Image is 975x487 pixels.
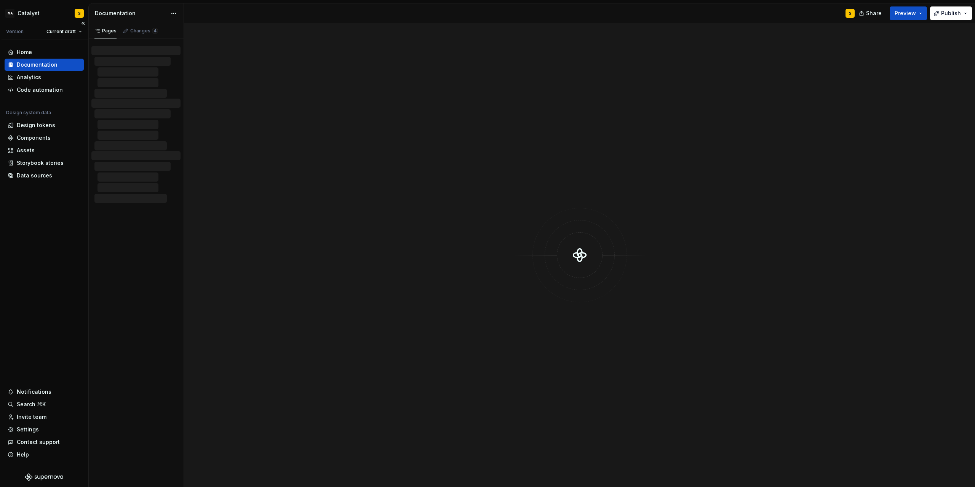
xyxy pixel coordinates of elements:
div: Notifications [17,388,51,396]
a: Storybook stories [5,157,84,169]
div: MA [5,9,14,18]
div: Documentation [95,10,167,17]
div: Invite team [17,413,46,421]
button: MACatalystS [2,5,87,21]
div: Storybook stories [17,159,64,167]
button: Publish [930,6,972,20]
span: Publish [941,10,961,17]
button: Help [5,449,84,461]
a: Settings [5,423,84,436]
a: Invite team [5,411,84,423]
button: Collapse sidebar [78,18,88,29]
div: Catalyst [18,10,40,17]
div: Components [17,134,51,142]
div: S [849,10,852,16]
button: Search ⌘K [5,398,84,410]
div: Search ⌘K [17,401,46,408]
div: Documentation [17,61,58,69]
a: Assets [5,144,84,156]
div: Analytics [17,73,41,81]
button: Share [855,6,887,20]
div: Pages [94,28,117,34]
a: Design tokens [5,119,84,131]
a: Analytics [5,71,84,83]
span: 4 [152,28,158,34]
button: Notifications [5,386,84,398]
div: Design system data [6,110,51,116]
span: Share [866,10,882,17]
div: Changes [130,28,158,34]
a: Documentation [5,59,84,71]
div: Assets [17,147,35,154]
div: Version [6,29,24,35]
button: Preview [890,6,927,20]
div: Design tokens [17,121,55,129]
div: Home [17,48,32,56]
button: Current draft [43,26,85,37]
div: Code automation [17,86,63,94]
button: Contact support [5,436,84,448]
div: Settings [17,426,39,433]
div: Data sources [17,172,52,179]
span: Current draft [46,29,76,35]
a: Components [5,132,84,144]
a: Code automation [5,84,84,96]
a: Home [5,46,84,58]
svg: Supernova Logo [25,473,63,481]
a: Data sources [5,169,84,182]
div: Contact support [17,438,60,446]
div: S [78,10,81,16]
div: Help [17,451,29,458]
span: Preview [895,10,916,17]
